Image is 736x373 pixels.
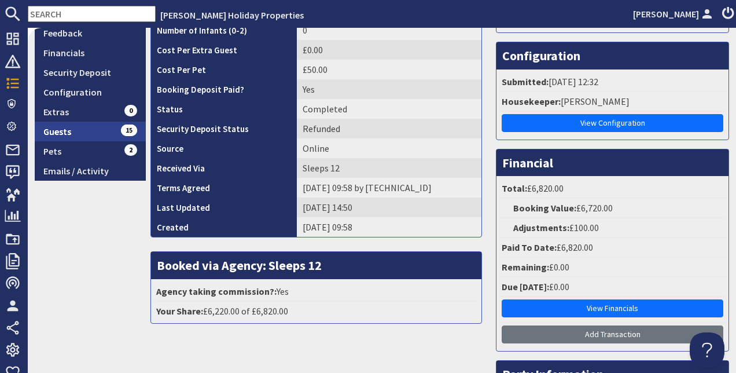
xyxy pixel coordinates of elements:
[151,158,297,178] th: Received Via
[496,149,728,176] h3: Financial
[502,299,723,317] a: View Financials
[502,182,527,194] strong: Total:
[513,202,576,214] strong: Booking Value:
[151,217,297,237] th: Created
[35,82,146,102] a: Configuration
[502,96,561,107] strong: Housekeeper:
[297,198,481,217] td: [DATE] 14:50
[151,198,297,217] th: Last Updated
[35,161,146,181] a: Emails / Activity
[35,141,146,161] a: Pets2
[297,40,481,60] td: £0.00
[210,184,219,193] i: Agreements were checked at the time of signing booking terms:<br>- I AGREE to take out appropriat...
[156,286,277,297] strong: Agency taking commission?:
[151,60,297,79] th: Cost Per Pet
[151,20,297,40] th: Number of Infants (0-2)
[151,79,297,99] th: Booking Deposit Paid?
[499,199,726,218] li: £6,720.00
[151,138,297,158] th: Source
[502,281,549,292] strong: Due [DATE]:
[151,252,481,279] h3: Booked via Agency: Sleeps 12
[513,222,569,233] strong: Adjustments:
[124,105,137,116] span: 0
[499,258,726,277] li: £0.00
[151,119,297,138] th: Security Deposit Status
[499,218,726,238] li: £100.00
[499,72,726,92] li: [DATE] 12:32
[297,99,481,119] td: Completed
[28,6,156,22] input: SEARCH
[499,179,726,199] li: £6,820.00
[121,125,137,136] span: 15
[156,305,203,317] strong: Your Share:
[502,114,723,132] a: View Configuration
[297,178,481,198] td: [DATE] 09:58 by [TECHNICAL_ID]
[297,158,481,178] td: Sleeps 12
[151,178,297,198] th: Terms Agreed
[160,9,304,21] a: [PERSON_NAME] Holiday Properties
[297,138,481,158] td: Online
[151,40,297,60] th: Cost Per Extra Guest
[35,23,146,43] a: Feedback
[297,79,481,99] td: Yes
[502,76,549,87] strong: Submitted:
[297,217,481,237] td: [DATE] 09:58
[499,92,726,112] li: [PERSON_NAME]
[154,282,479,302] li: Yes
[499,277,726,297] li: £0.00
[297,60,481,79] td: £50.00
[496,42,728,69] h3: Configuration
[35,43,146,63] a: Financials
[151,99,297,119] th: Status
[35,102,146,122] a: Extras0
[124,144,137,156] span: 2
[502,326,723,343] a: Add Transaction
[35,63,146,82] a: Security Deposit
[633,7,715,21] a: [PERSON_NAME]
[499,238,726,258] li: £6,820.00
[690,332,724,367] iframe: Toggle Customer Support
[154,302,479,320] li: £6,220.00 of £6,820.00
[297,119,481,138] td: Refunded
[502,242,557,253] strong: Paid To Date:
[297,20,481,40] td: 0
[502,261,549,273] strong: Remaining:
[35,122,146,141] a: Guests15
